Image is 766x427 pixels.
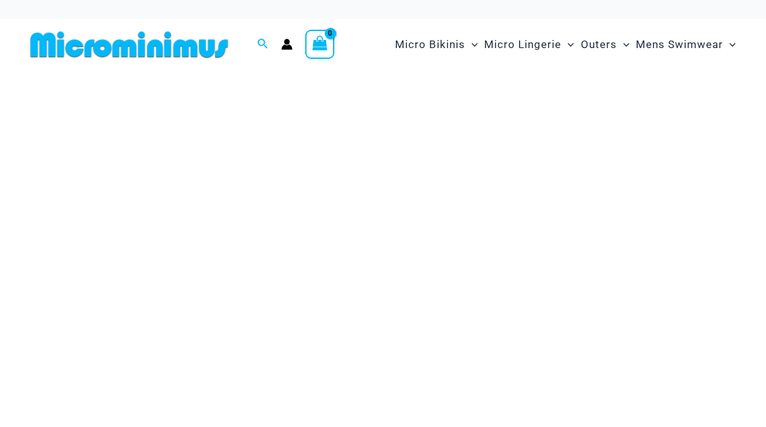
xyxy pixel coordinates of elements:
[561,28,574,61] span: Menu Toggle
[25,30,233,59] img: MM SHOP LOGO FLAT
[636,28,723,61] span: Mens Swimwear
[281,39,293,50] a: Account icon link
[578,25,633,64] a: OutersMenu ToggleMenu Toggle
[257,37,269,53] a: Search icon link
[617,28,629,61] span: Menu Toggle
[390,23,741,66] nav: Site Navigation
[481,25,577,64] a: Micro LingerieMenu ToggleMenu Toggle
[305,30,334,59] a: View Shopping Cart, empty
[581,28,617,61] span: Outers
[395,28,465,61] span: Micro Bikinis
[465,28,478,61] span: Menu Toggle
[484,28,561,61] span: Micro Lingerie
[392,25,481,64] a: Micro BikinisMenu ToggleMenu Toggle
[723,28,736,61] span: Menu Toggle
[633,25,739,64] a: Mens SwimwearMenu ToggleMenu Toggle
